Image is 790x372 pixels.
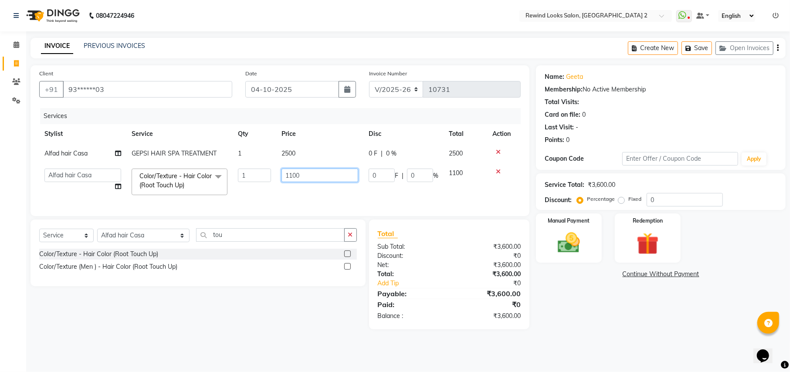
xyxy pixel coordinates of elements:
div: Sub Total: [371,242,449,251]
span: 0 F [369,149,377,158]
div: 0 [582,110,586,119]
label: Client [39,70,53,78]
div: ₹3,600.00 [449,288,527,299]
a: x [184,181,188,189]
span: % [433,171,438,180]
div: Membership: [545,85,583,94]
a: Add Tip [371,279,462,288]
th: Disc [363,124,444,144]
button: Save [682,41,712,55]
div: Points: [545,135,564,145]
button: Apply [742,152,766,166]
a: Geeta [566,72,583,81]
span: Alfad hair Casa [44,149,88,157]
img: _cash.svg [551,230,587,256]
span: | [381,149,383,158]
th: Price [276,124,363,144]
label: Fixed [628,195,641,203]
span: | [402,171,403,180]
th: Action [487,124,521,144]
div: Total Visits: [545,98,579,107]
div: Services [40,108,527,124]
button: Create New [628,41,678,55]
img: _gift.svg [630,230,666,257]
th: Total [444,124,487,144]
button: +91 [39,81,64,98]
a: PREVIOUS INVOICES [84,42,145,50]
div: ₹3,600.00 [449,260,527,270]
span: 0 % [386,149,397,158]
span: 2500 [449,149,463,157]
a: Continue Without Payment [538,270,784,279]
input: Enter Offer / Coupon Code [622,152,738,166]
div: Payable: [371,288,449,299]
label: Redemption [633,217,663,225]
div: Card on file: [545,110,580,119]
label: Percentage [587,195,615,203]
div: ₹0 [449,251,527,260]
input: Search by Name/Mobile/Email/Code [63,81,232,98]
div: No Active Membership [545,85,777,94]
div: Net: [371,260,449,270]
div: Name: [545,72,564,81]
span: Total [378,229,398,238]
span: Color/Texture - Hair Color (Root Touch Up) [139,172,212,189]
iframe: chat widget [753,337,781,363]
div: Last Visit: [545,123,574,132]
div: Service Total: [545,180,584,189]
span: F [395,171,398,180]
label: Date [245,70,257,78]
div: ₹3,600.00 [449,270,527,279]
th: Stylist [39,124,126,144]
div: 0 [566,135,570,145]
div: ₹0 [462,279,527,288]
th: Qty [233,124,276,144]
th: Service [126,124,233,144]
span: 1100 [449,169,463,177]
span: 1 [238,149,241,157]
div: Paid: [371,299,449,310]
label: Manual Payment [548,217,590,225]
div: - [576,123,578,132]
button: Open Invoices [715,41,773,55]
div: ₹3,600.00 [449,311,527,321]
div: ₹3,600.00 [449,242,527,251]
div: Discount: [545,196,572,205]
span: 2500 [281,149,295,157]
div: Color/Texture (Men ) - Hair Color (Root Touch Up) [39,262,177,271]
b: 08047224946 [96,3,134,28]
div: ₹3,600.00 [588,180,615,189]
div: Discount: [371,251,449,260]
img: logo [22,3,82,28]
label: Invoice Number [369,70,407,78]
div: Color/Texture - Hair Color (Root Touch Up) [39,250,158,259]
span: GEPSI HAIR SPA TREATMENT [132,149,217,157]
div: Coupon Code [545,154,622,163]
a: INVOICE [41,38,73,54]
input: Search or Scan [196,228,344,242]
div: Balance : [371,311,449,321]
div: ₹0 [449,299,527,310]
div: Total: [371,270,449,279]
